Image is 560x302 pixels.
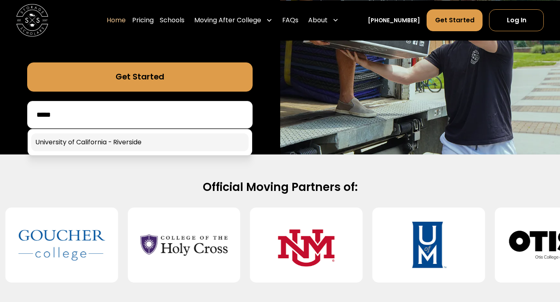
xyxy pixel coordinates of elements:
[308,15,328,25] div: About
[305,9,342,32] div: About
[191,9,276,32] div: Moving After College
[132,9,154,32] a: Pricing
[263,214,350,276] img: University of New Mexico
[194,15,261,25] div: Moving After College
[107,9,126,32] a: Home
[282,9,298,32] a: FAQs
[489,9,544,31] a: Log In
[385,214,472,276] img: University of Memphis
[427,9,483,31] a: Get Started
[16,4,48,36] img: Storage Scholars main logo
[160,9,185,32] a: Schools
[141,214,227,276] img: College of the Holy Cross
[28,180,532,195] h2: Official Moving Partners of:
[368,16,420,24] a: [PHONE_NUMBER]
[27,62,253,91] a: Get Started
[18,214,105,276] img: Goucher College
